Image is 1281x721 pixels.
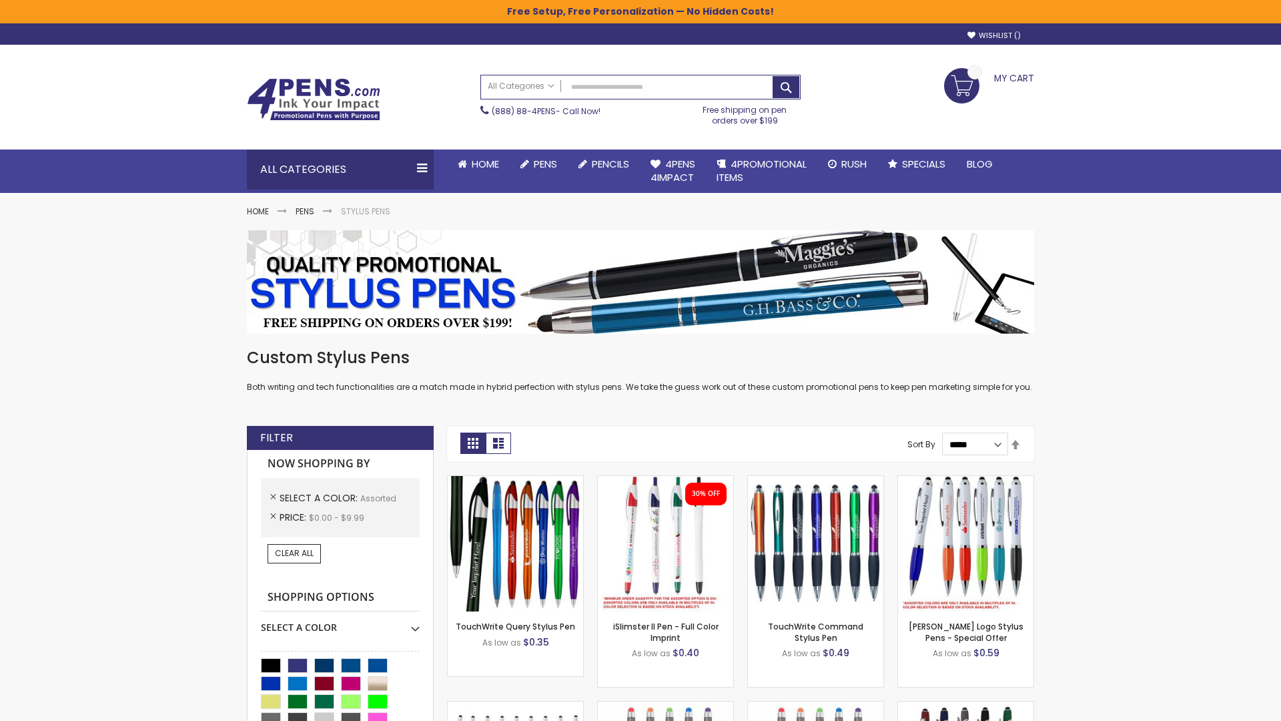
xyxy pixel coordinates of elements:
[247,78,380,121] img: 4Pens Custom Pens and Promotional Products
[967,157,993,171] span: Blog
[748,475,883,487] a: TouchWrite Command Stylus Pen-Assorted
[902,157,945,171] span: Specials
[933,648,971,659] span: As low as
[909,621,1023,643] a: [PERSON_NAME] Logo Stylus Pens - Special Offer
[632,648,671,659] span: As low as
[898,476,1033,612] img: Kimberly Logo Stylus Pens-Assorted
[247,206,269,217] a: Home
[448,475,583,487] a: TouchWrite Query Stylus Pen-Assorted
[275,547,314,559] span: Clear All
[456,621,575,632] a: TouchWrite Query Stylus Pen
[472,157,499,171] span: Home
[448,476,583,612] img: TouchWrite Query Stylus Pen-Assorted
[598,701,733,712] a: Islander Softy Gel Pen with Stylus-Assorted
[717,157,807,184] span: 4PROMOTIONAL ITEMS
[523,636,549,649] span: $0.35
[360,493,396,504] span: Assorted
[534,157,557,171] span: Pens
[748,476,883,612] img: TouchWrite Command Stylus Pen-Assorted
[261,583,420,612] strong: Shopping Options
[598,475,733,487] a: iSlimster II - Full Color-Assorted
[447,150,510,179] a: Home
[907,439,935,450] label: Sort By
[640,150,706,193] a: 4Pens4impact
[309,512,364,523] span: $0.00 - $9.99
[673,646,699,660] span: $0.40
[817,150,877,179] a: Rush
[692,489,720,499] div: 30% OFF
[973,646,999,660] span: $0.59
[598,476,733,612] img: iSlimster II - Full Color-Assorted
[481,75,561,97] a: All Categories
[247,347,1034,393] div: Both writing and tech functionalities are a match made in hybrid perfection with stylus pens. We ...
[488,81,554,91] span: All Categories
[448,701,583,712] a: Stiletto Advertising Stylus Pens-Assorted
[651,157,695,184] span: 4Pens 4impact
[592,157,629,171] span: Pencils
[280,491,360,505] span: Select A Color
[568,150,640,179] a: Pencils
[247,150,434,190] div: All Categories
[261,450,420,478] strong: Now Shopping by
[247,230,1034,334] img: Stylus Pens
[261,612,420,634] div: Select A Color
[898,701,1033,712] a: Custom Soft Touch® Metal Pens with Stylus-Assorted
[689,99,801,126] div: Free shipping on pen orders over $199
[823,646,849,660] span: $0.49
[280,511,309,524] span: Price
[706,150,817,193] a: 4PROMOTIONALITEMS
[613,621,719,643] a: iSlimster II Pen - Full Color Imprint
[956,150,1003,179] a: Blog
[898,475,1033,487] a: Kimberly Logo Stylus Pens-Assorted
[296,206,314,217] a: Pens
[247,347,1034,369] h1: Custom Stylus Pens
[748,701,883,712] a: Islander Softy Gel with Stylus - ColorJet Imprint-Assorted
[341,206,390,217] strong: Stylus Pens
[492,105,556,117] a: (888) 88-4PENS
[268,544,321,563] a: Clear All
[260,431,293,445] strong: Filter
[967,31,1021,41] a: Wishlist
[768,621,863,643] a: TouchWrite Command Stylus Pen
[482,637,521,648] span: As low as
[510,150,568,179] a: Pens
[782,648,821,659] span: As low as
[492,105,600,117] span: - Call Now!
[841,157,867,171] span: Rush
[460,433,486,454] strong: Grid
[877,150,956,179] a: Specials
